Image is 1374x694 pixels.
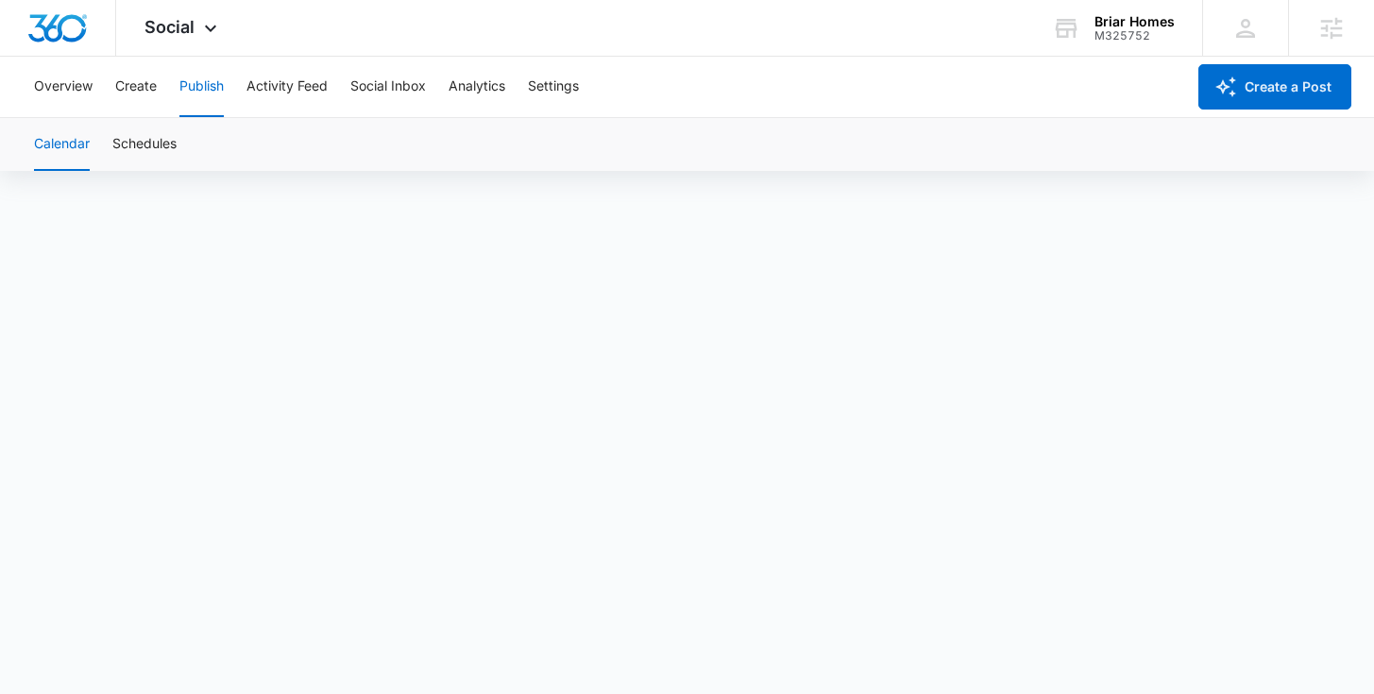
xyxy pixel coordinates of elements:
[179,57,224,117] button: Publish
[1094,29,1175,42] div: account id
[34,57,93,117] button: Overview
[528,57,579,117] button: Settings
[34,118,90,171] button: Calendar
[350,57,426,117] button: Social Inbox
[246,57,328,117] button: Activity Feed
[144,17,195,37] span: Social
[449,57,505,117] button: Analytics
[112,118,177,171] button: Schedules
[1198,64,1351,110] button: Create a Post
[115,57,157,117] button: Create
[1094,14,1175,29] div: account name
